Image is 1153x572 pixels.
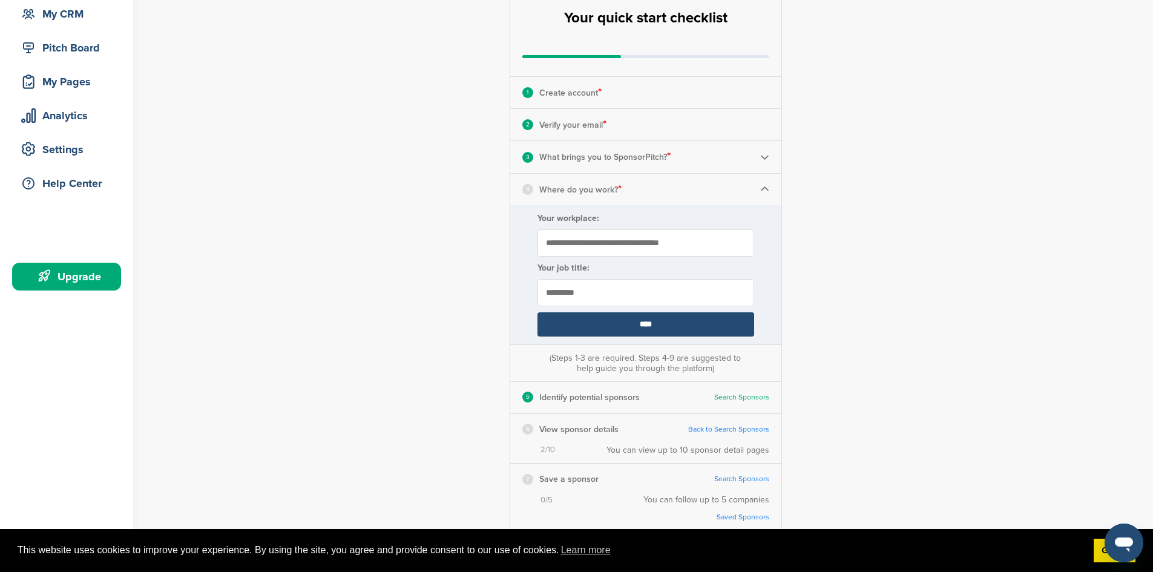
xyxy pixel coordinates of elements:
[522,184,533,195] div: 4
[714,393,769,402] a: Search Sponsors
[547,353,744,373] div: (Steps 1-3 are required. Steps 4-9 are suggested to help guide you through the platform)
[606,445,769,455] div: You can view up to 10 sponsor detail pages
[522,474,533,485] div: 7
[539,422,619,437] p: View sponsor details
[522,119,533,130] div: 2
[540,445,555,455] span: 2/10
[655,513,769,522] a: Saved Sponsors
[522,424,533,435] div: 6
[537,263,754,273] label: Your job title:
[12,136,121,163] a: Settings
[522,87,533,98] div: 1
[537,213,754,223] label: Your workplace:
[18,173,121,194] div: Help Center
[18,37,121,59] div: Pitch Board
[688,425,769,434] a: Back to Search Sponsors
[539,182,622,197] p: Where do you work?
[18,3,121,25] div: My CRM
[18,105,121,127] div: Analytics
[540,495,553,505] span: 0/5
[12,34,121,62] a: Pitch Board
[643,495,769,530] div: You can follow up to 5 companies
[12,169,121,197] a: Help Center
[1105,524,1143,562] iframe: Button to launch messaging window
[760,153,769,162] img: Checklist arrow 2
[559,541,613,559] a: learn more about cookies
[760,185,769,194] img: Checklist arrow 1
[539,390,640,405] p: Identify potential sponsors
[539,85,602,100] p: Create account
[539,149,671,165] p: What brings you to SponsorPitch?
[12,102,121,130] a: Analytics
[18,71,121,93] div: My Pages
[18,541,1084,559] span: This website uses cookies to improve your experience. By using the site, you agree and provide co...
[522,392,533,403] div: 5
[714,475,769,484] a: Search Sponsors
[12,68,121,96] a: My Pages
[18,266,121,288] div: Upgrade
[539,472,599,487] p: Save a sponsor
[18,139,121,160] div: Settings
[12,263,121,291] a: Upgrade
[539,117,606,133] p: Verify your email
[522,152,533,163] div: 3
[1094,539,1135,563] a: dismiss cookie message
[564,5,728,31] h2: Your quick start checklist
